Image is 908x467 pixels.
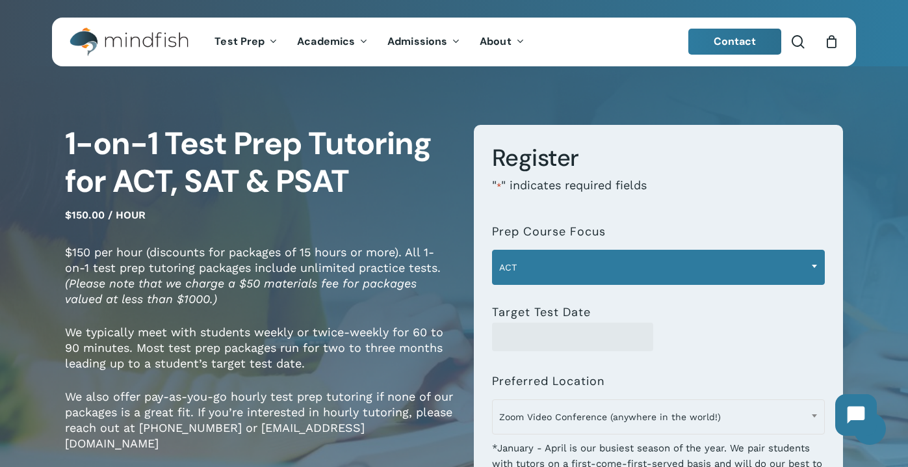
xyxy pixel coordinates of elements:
[205,36,287,47] a: Test Prep
[492,178,825,212] p: " " indicates required fields
[205,18,534,66] nav: Main Menu
[65,325,454,389] p: We typically meet with students weekly or twice-weekly for 60 to 90 minutes. Most test prep packa...
[492,143,825,173] h3: Register
[65,209,146,221] span: $150.00 / hour
[52,18,856,66] header: Main Menu
[714,34,757,48] span: Contact
[822,381,890,449] iframe: Chatbot
[387,34,447,48] span: Admissions
[65,245,454,325] p: $150 per hour (discounts for packages of 15 hours or more). All 1-on-1 test prep tutoring package...
[378,36,470,47] a: Admissions
[493,254,824,281] span: ACT
[214,34,265,48] span: Test Prep
[65,276,417,306] em: (Please note that we charge a $50 materials fee for packages valued at less than $1000.)
[480,34,512,48] span: About
[287,36,378,47] a: Academics
[470,36,534,47] a: About
[492,399,825,434] span: Zoom Video Conference (anywhere in the world!)
[492,250,825,285] span: ACT
[824,34,838,49] a: Cart
[65,125,454,200] h1: 1-on-1 Test Prep Tutoring for ACT, SAT & PSAT
[492,375,604,388] label: Preferred Location
[492,225,606,238] label: Prep Course Focus
[688,29,782,55] a: Contact
[297,34,355,48] span: Academics
[493,403,824,431] span: Zoom Video Conference (anywhere in the world!)
[492,306,591,319] label: Target Test Date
